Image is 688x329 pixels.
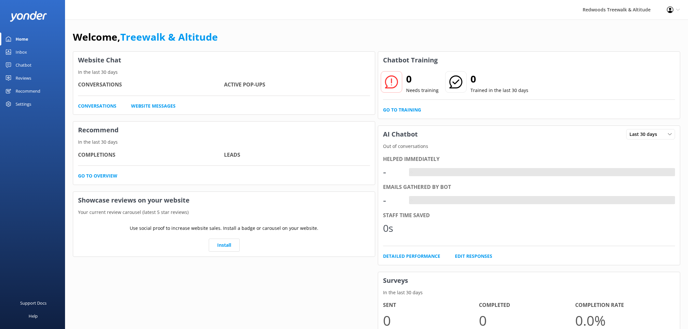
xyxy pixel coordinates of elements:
h4: Conversations [78,81,224,89]
div: Home [16,33,28,46]
h1: Welcome, [73,29,218,45]
img: yonder-white-logo.png [10,11,47,22]
p: Out of conversations [378,143,680,150]
a: Conversations [78,102,116,110]
h3: Website Chat [73,52,375,69]
div: Settings [16,98,31,111]
div: Inbox [16,46,27,59]
h3: Chatbot Training [378,52,443,69]
h4: Active Pop-ups [224,81,370,89]
h4: Completion Rate [575,301,671,309]
a: Treewalk & Altitude [120,30,218,44]
h2: 0 [406,71,439,87]
a: Go to overview [78,172,117,179]
div: - [409,196,414,204]
span: Last 30 days [629,131,661,138]
p: In the last 30 days [73,69,375,76]
h4: Completions [78,151,224,159]
div: Support Docs [20,296,46,309]
p: Needs training [406,87,439,94]
div: 0s [383,220,403,236]
h3: Recommend [73,122,375,138]
h4: Sent [383,301,479,309]
h4: Leads [224,151,370,159]
h3: Surveys [378,272,680,289]
p: Your current review carousel (latest 5 star reviews) [73,209,375,216]
div: Help [29,309,38,322]
div: - [383,192,403,208]
div: Helped immediately [383,155,675,164]
p: Trained in the last 30 days [470,87,528,94]
a: Detailed Performance [383,253,440,260]
a: Website Messages [131,102,176,110]
a: Install [209,239,240,252]
p: Use social proof to increase website sales. Install a badge or carousel on your website. [130,225,318,232]
div: - [409,168,414,177]
div: Emails gathered by bot [383,183,675,191]
a: Go to Training [383,106,421,113]
p: In the last 30 days [73,138,375,146]
a: Edit Responses [455,253,492,260]
h4: Completed [479,301,575,309]
div: Recommend [16,85,40,98]
h3: AI Chatbot [378,126,423,143]
div: Reviews [16,72,31,85]
div: - [383,164,403,180]
h3: Showcase reviews on your website [73,192,375,209]
div: Staff time saved [383,211,675,220]
h2: 0 [470,71,528,87]
div: Chatbot [16,59,32,72]
p: In the last 30 days [378,289,680,296]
